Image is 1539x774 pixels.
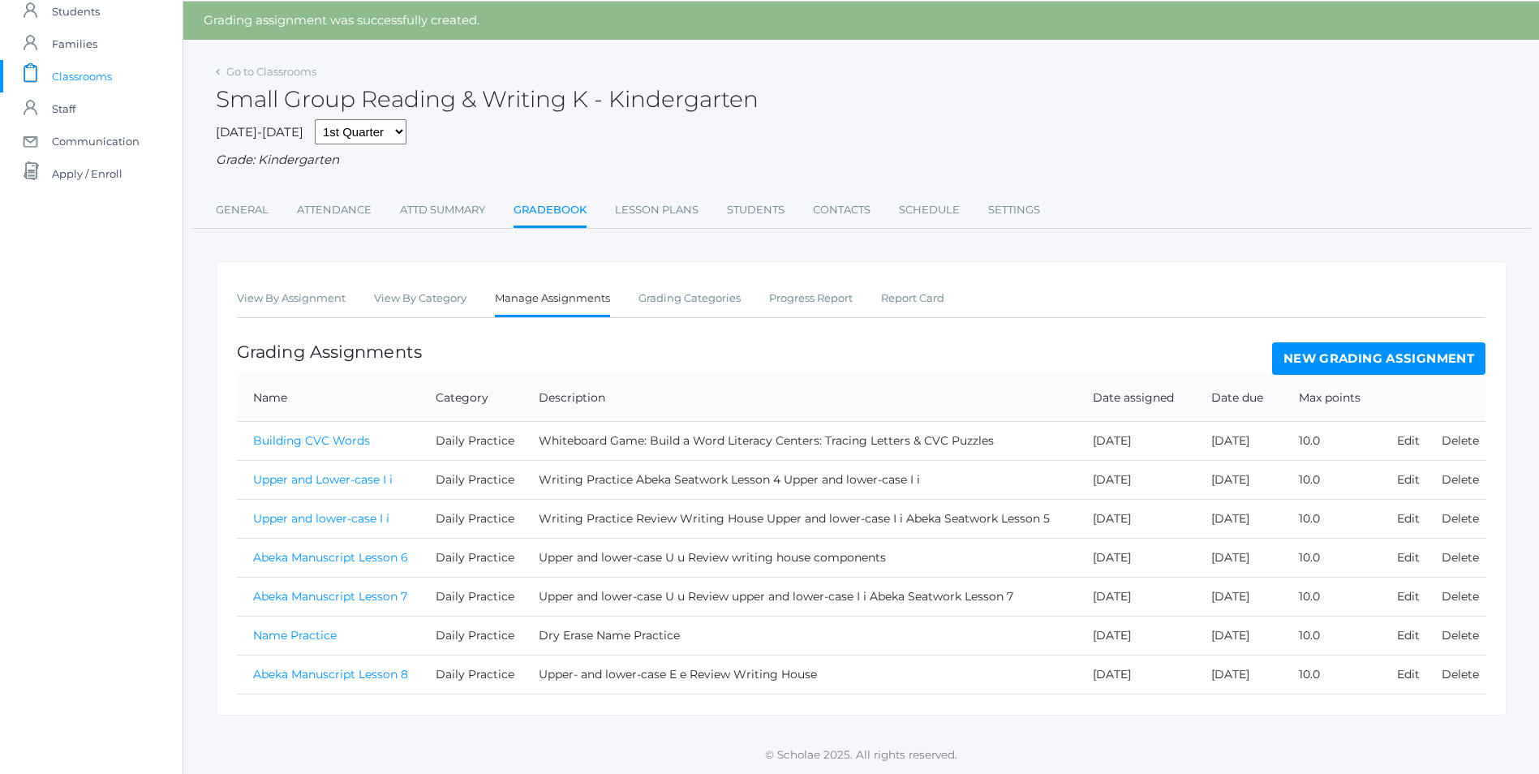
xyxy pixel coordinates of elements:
td: Upper- and lower-case E e Review Writing House [522,655,1076,694]
a: Contacts [813,194,871,226]
span: Families [52,28,97,60]
a: Manage Assignments [495,282,610,317]
span: Communication [52,125,140,157]
a: Edit [1397,433,1420,448]
a: Delete [1442,550,1479,565]
a: Edit [1397,472,1420,487]
a: Delete [1442,667,1479,682]
a: Delete [1442,433,1479,448]
a: Delete [1442,628,1479,643]
a: Attendance [297,194,372,226]
td: [DATE] [1077,460,1195,499]
td: 10.0 [1283,499,1381,538]
a: Edit [1397,511,1420,526]
th: Category [419,375,522,422]
a: Students [727,194,785,226]
td: Whiteboard Game: Build a Word Literacy Centers: Tracing Letters & CVC Puzzles [522,421,1076,460]
a: Schedule [899,194,960,226]
td: [DATE] [1077,421,1195,460]
a: Gradebook [514,194,587,229]
td: 10.0 [1283,616,1381,655]
td: 10.0 [1283,577,1381,616]
a: Delete [1442,589,1479,604]
a: View By Assignment [237,282,346,315]
span: Staff [52,92,75,125]
th: Description [522,375,1076,422]
p: © Scholae 2025. All rights reserved. [183,746,1539,763]
td: Daily Practice [419,499,522,538]
td: 10.0 [1283,655,1381,694]
td: 10.0 [1283,538,1381,577]
a: Abeka Manuscript Lesson 8 [253,667,408,682]
td: [DATE] [1195,460,1283,499]
a: Progress Report [769,282,853,315]
th: Max points [1283,375,1381,422]
a: Edit [1397,589,1420,604]
td: Upper and lower-case U u Review writing house components [522,538,1076,577]
td: [DATE] [1077,538,1195,577]
a: Name Practice [253,628,337,643]
a: Edit [1397,628,1420,643]
span: Apply / Enroll [52,157,123,190]
td: Writing Practice Review Writing House Upper and lower-case I i Abeka Seatwork Lesson 5 [522,499,1076,538]
h2: Small Group Reading & Writing K - Kindergarten [216,87,759,112]
a: New Grading Assignment [1272,342,1485,375]
h1: Grading Assignments [237,342,422,361]
th: Date due [1195,375,1283,422]
td: 10.0 [1283,460,1381,499]
a: Go to Classrooms [226,65,316,78]
a: Grading Categories [638,282,741,315]
span: Classrooms [52,60,112,92]
a: Lesson Plans [615,194,699,226]
a: Abeka Manuscript Lesson 6 [253,550,408,565]
td: [DATE] [1077,577,1195,616]
td: Writing Practice Abeka Seatwork Lesson 4 Upper and lower-case I i [522,460,1076,499]
td: [DATE] [1195,655,1283,694]
a: Report Card [881,282,944,315]
a: Edit [1397,550,1420,565]
th: Name [237,375,419,422]
div: Grading assignment was successfully created. [183,2,1539,40]
a: Delete [1442,511,1479,526]
a: Edit [1397,667,1420,682]
td: Daily Practice [419,460,522,499]
td: [DATE] [1195,538,1283,577]
th: Date assigned [1077,375,1195,422]
td: [DATE] [1077,499,1195,538]
td: [DATE] [1195,616,1283,655]
a: General [216,194,269,226]
td: [DATE] [1077,616,1195,655]
td: Daily Practice [419,577,522,616]
a: Upper and lower-case I i [253,511,389,526]
a: View By Category [374,282,466,315]
a: Delete [1442,472,1479,487]
td: 10.0 [1283,421,1381,460]
td: Daily Practice [419,421,522,460]
td: [DATE] [1195,421,1283,460]
a: Building CVC Words [253,433,370,448]
a: Abeka Manuscript Lesson 7 [253,589,407,604]
td: Upper and lower-case U u Review upper and lower-case I i Abeka Seatwork Lesson 7 [522,577,1076,616]
td: Dry Erase Name Practice [522,616,1076,655]
td: Daily Practice [419,655,522,694]
div: Grade: Kindergarten [216,151,1507,170]
td: [DATE] [1195,499,1283,538]
span: [DATE]-[DATE] [216,124,303,140]
td: [DATE] [1077,655,1195,694]
a: Settings [988,194,1040,226]
a: Attd Summary [400,194,485,226]
td: Daily Practice [419,616,522,655]
td: Daily Practice [419,538,522,577]
td: [DATE] [1195,577,1283,616]
a: Upper and Lower-case I i [253,472,393,487]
